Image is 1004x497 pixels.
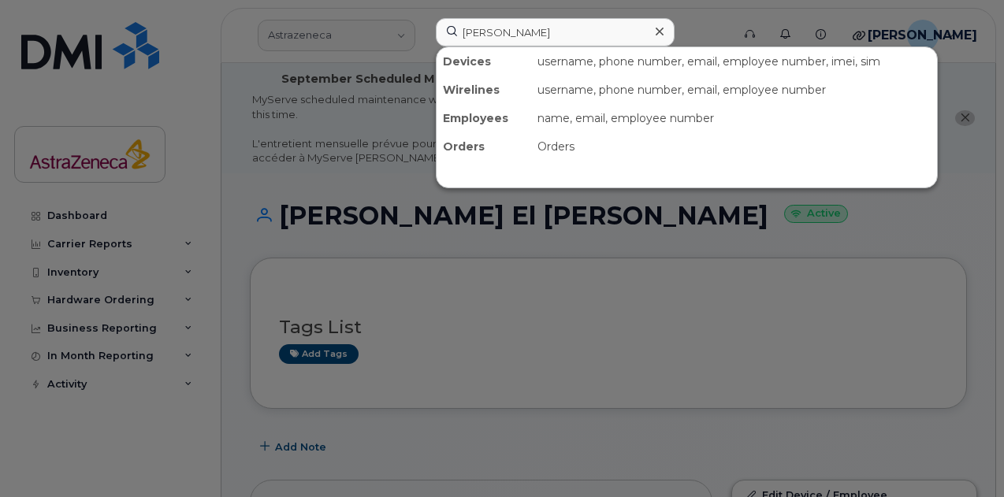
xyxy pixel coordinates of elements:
[437,132,531,161] div: Orders
[531,104,937,132] div: name, email, employee number
[437,104,531,132] div: Employees
[437,47,531,76] div: Devices
[531,132,937,161] div: Orders
[437,76,531,104] div: Wirelines
[531,47,937,76] div: username, phone number, email, employee number, imei, sim
[531,76,937,104] div: username, phone number, email, employee number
